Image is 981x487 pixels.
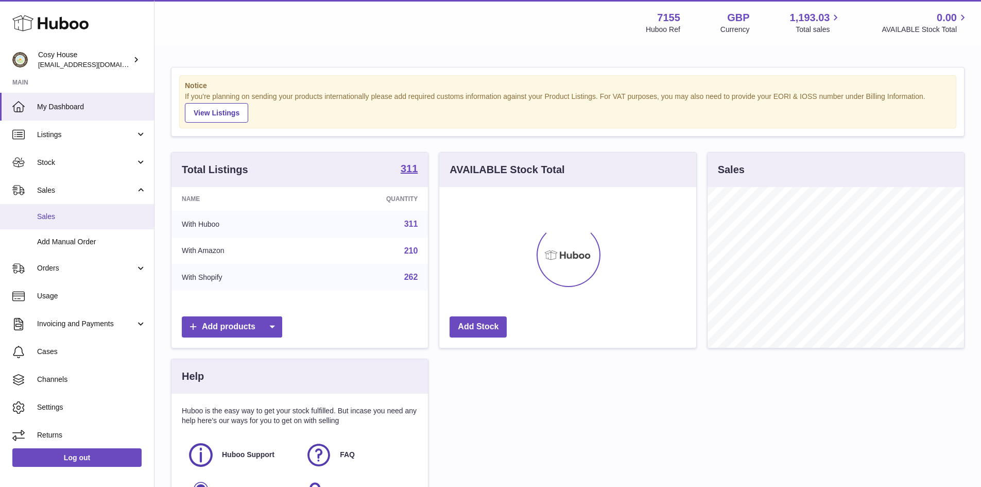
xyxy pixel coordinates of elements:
span: Huboo Support [222,450,274,460]
span: Sales [37,186,135,195]
a: 0.00 AVAILABLE Stock Total [882,11,969,35]
a: Log out [12,448,142,467]
span: 1,193.03 [790,11,830,25]
h3: Sales [718,163,745,177]
a: 210 [404,246,418,255]
span: Sales [37,212,146,222]
span: Stock [37,158,135,167]
span: Returns [37,430,146,440]
span: Orders [37,263,135,273]
div: Currency [720,25,750,35]
strong: 7155 [657,11,680,25]
strong: 311 [401,163,418,174]
a: FAQ [305,441,412,469]
span: My Dashboard [37,102,146,112]
span: Invoicing and Payments [37,319,135,329]
h3: Total Listings [182,163,248,177]
a: Add Stock [450,316,507,338]
td: With Shopify [171,264,312,291]
p: Huboo is the easy way to get your stock fulfilled. But incase you need any help here's our ways f... [182,406,418,426]
th: Name [171,187,312,211]
div: Cosy House [38,50,131,70]
td: With Huboo [171,211,312,238]
a: View Listings [185,103,248,123]
strong: Notice [185,81,951,91]
strong: GBP [727,11,749,25]
span: Usage [37,291,146,301]
a: 1,193.03 Total sales [790,11,842,35]
div: If you're planning on sending your products internationally please add required customs informati... [185,92,951,123]
span: [EMAIL_ADDRESS][DOMAIN_NAME] [38,60,151,69]
span: FAQ [340,450,355,460]
a: 311 [401,163,418,176]
span: Channels [37,375,146,384]
span: Add Manual Order [37,237,146,247]
a: 311 [404,220,418,228]
a: Huboo Support [187,441,295,469]
a: 262 [404,273,418,281]
span: AVAILABLE Stock Total [882,25,969,35]
th: Quantity [312,187,428,211]
span: Settings [37,402,146,412]
span: 0.00 [937,11,957,25]
div: Huboo Ref [646,25,680,35]
a: Add products [182,316,282,338]
h3: Help [182,370,204,383]
img: info@wholesomegoods.com [12,52,28,68]
span: Cases [37,347,146,357]
span: Listings [37,130,135,140]
td: With Amazon [171,238,312,264]
h3: AVAILABLE Stock Total [450,163,564,177]
span: Total sales [796,25,841,35]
